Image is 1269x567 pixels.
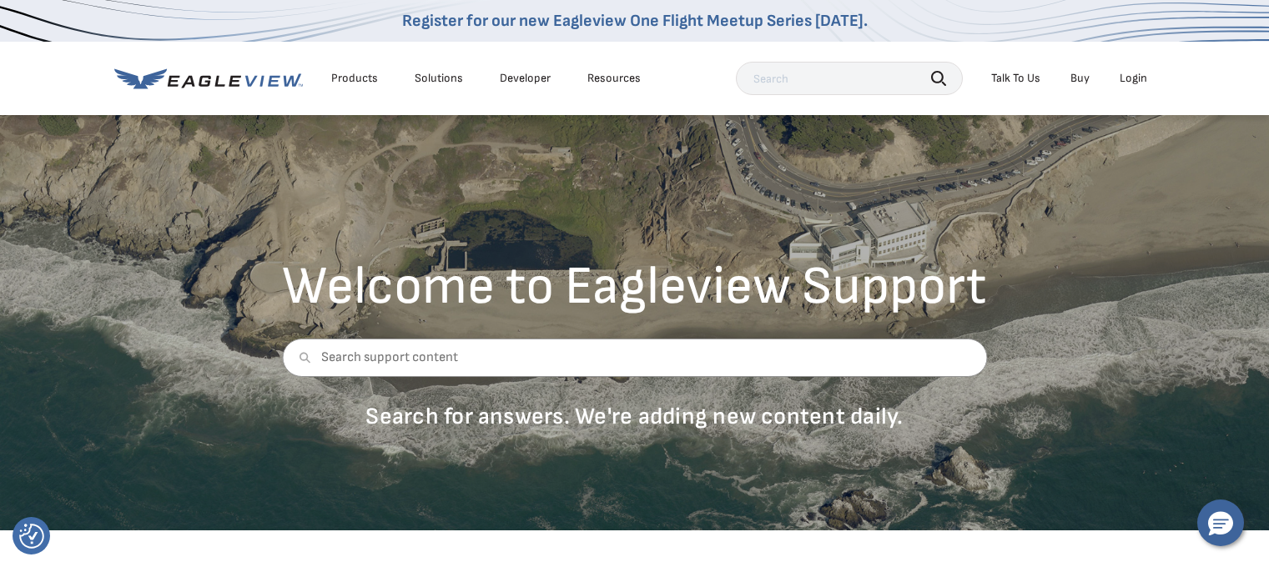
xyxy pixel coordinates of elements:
input: Search [736,62,963,95]
button: Consent Preferences [19,524,44,549]
div: Products [331,71,378,86]
p: Search for answers. We're adding new content daily. [282,402,987,431]
h2: Welcome to Eagleview Support [282,260,987,314]
img: Revisit consent button [19,524,44,549]
a: Buy [1070,71,1090,86]
div: Talk To Us [991,71,1040,86]
input: Search support content [282,339,987,377]
div: Solutions [415,71,463,86]
a: Developer [500,71,551,86]
button: Hello, have a question? Let’s chat. [1197,499,1244,546]
a: Register for our new Eagleview One Flight Meetup Series [DATE]. [402,11,868,31]
div: Resources [587,71,641,86]
div: Login [1120,71,1147,86]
